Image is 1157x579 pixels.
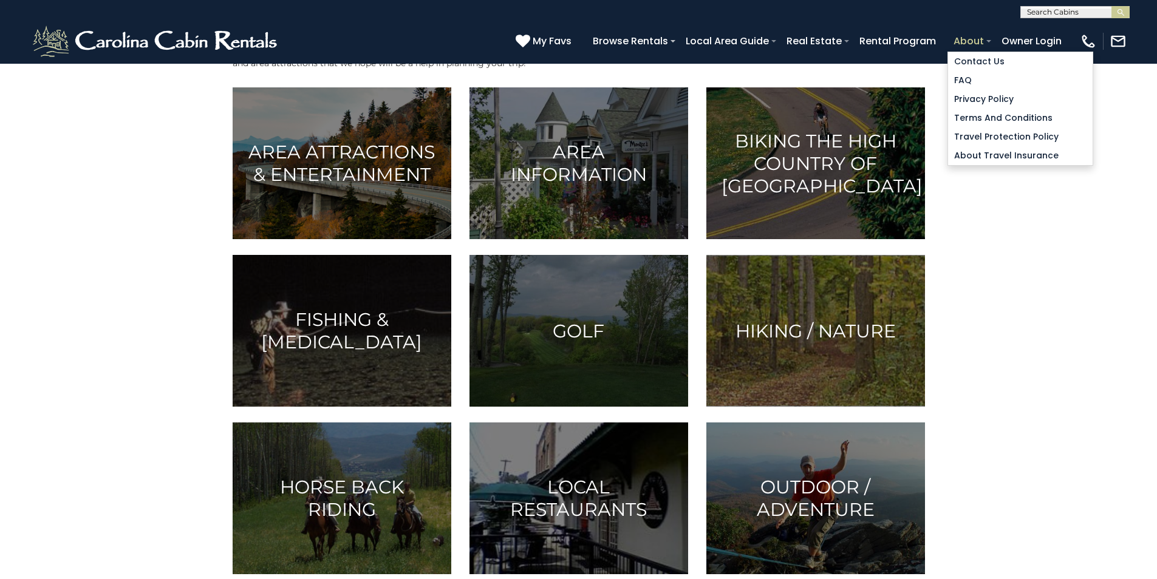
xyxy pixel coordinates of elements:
[948,146,1093,165] a: About Travel Insurance
[1110,33,1127,50] img: mail-regular-white.png
[722,476,910,521] h3: Outdoor / Adventure
[947,30,990,52] a: About
[853,30,942,52] a: Rental Program
[587,30,674,52] a: Browse Rentals
[516,33,575,49] a: My Favs
[533,33,572,49] span: My Favs
[469,422,688,574] a: Local Restaurants
[248,141,436,186] h3: Area Attractions & Entertainment
[948,90,1093,109] a: Privacy Policy
[948,52,1093,71] a: Contact Us
[680,30,775,52] a: Local Area Guide
[485,476,673,521] h3: Local Restaurants
[469,87,688,239] a: Area Information
[948,109,1093,127] a: Terms and Conditions
[248,476,436,521] h3: Horse Back Riding
[485,320,673,342] h3: Golf
[706,422,925,574] a: Outdoor / Adventure
[1080,33,1097,50] img: phone-regular-white.png
[722,320,910,342] h3: Hiking / Nature
[469,255,688,407] a: Golf
[706,87,925,239] a: Biking the High Country of [GEOGRAPHIC_DATA]
[948,71,1093,90] a: FAQ
[233,422,451,574] a: Horse Back Riding
[30,23,282,59] img: White-1-2.png
[485,141,673,186] h3: Area Information
[248,308,436,353] h3: Fishing & [MEDICAL_DATA]
[722,130,910,197] h3: Biking the High Country of [GEOGRAPHIC_DATA]
[948,127,1093,146] a: Travel Protection Policy
[706,255,925,407] a: Hiking / Nature
[233,255,451,407] a: Fishing & [MEDICAL_DATA]
[233,87,451,239] a: Area Attractions & Entertainment
[780,30,848,52] a: Real Estate
[995,30,1068,52] a: Owner Login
